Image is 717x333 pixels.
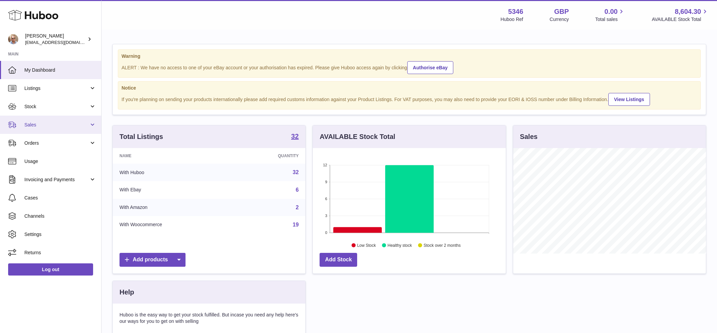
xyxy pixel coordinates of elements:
th: Name [113,148,232,164]
text: Low Stock [357,243,376,248]
h3: Help [119,288,134,297]
span: Settings [24,231,96,238]
span: Usage [24,158,96,165]
span: Returns [24,249,96,256]
span: AVAILABLE Stock Total [652,16,709,23]
a: 32 [291,133,299,141]
div: If you're planning on sending your products internationally please add required customs informati... [122,92,697,106]
img: support@radoneltd.co.uk [8,34,18,44]
div: [PERSON_NAME] [25,33,86,46]
a: 6 [296,187,299,193]
p: Huboo is the easy way to get your stock fulfilled. But incase you need any help here's our ways f... [119,312,299,325]
span: Listings [24,85,89,92]
a: 0.00 Total sales [595,7,625,23]
h3: Sales [520,132,538,141]
a: 8,604.30 AVAILABLE Stock Total [652,7,709,23]
div: Huboo Ref [501,16,523,23]
span: Orders [24,140,89,146]
h3: AVAILABLE Stock Total [320,132,395,141]
strong: Notice [122,85,697,91]
a: View Listings [608,93,650,106]
span: Invoicing and Payments [24,176,89,183]
strong: 32 [291,133,299,140]
text: 6 [325,197,327,201]
span: Channels [24,213,96,219]
h3: Total Listings [119,132,163,141]
span: Cases [24,195,96,201]
strong: GBP [554,7,569,16]
strong: 5346 [508,7,523,16]
td: With Amazon [113,199,232,216]
text: 3 [325,214,327,218]
span: 8,604.30 [675,7,701,16]
a: 19 [293,222,299,228]
div: Currency [550,16,569,23]
a: Add products [119,253,186,267]
th: Quantity [232,148,305,164]
span: Total sales [595,16,625,23]
a: Authorise eBay [407,61,454,74]
a: Add Stock [320,253,357,267]
strong: Warning [122,53,697,60]
a: 2 [296,205,299,210]
text: 12 [323,163,327,167]
text: 9 [325,180,327,184]
a: Log out [8,263,93,276]
text: Healthy stock [388,243,412,248]
span: My Dashboard [24,67,96,73]
td: With Woocommerce [113,216,232,234]
text: Stock over 2 months [424,243,461,248]
td: With Huboo [113,164,232,181]
text: 0 [325,231,327,235]
a: 32 [293,169,299,175]
span: Sales [24,122,89,128]
span: Stock [24,103,89,110]
td: With Ebay [113,181,232,199]
span: [EMAIL_ADDRESS][DOMAIN_NAME] [25,40,100,45]
div: ALERT : We have no access to one of your eBay account or your authorisation has expired. Please g... [122,60,697,74]
span: 0.00 [605,7,618,16]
